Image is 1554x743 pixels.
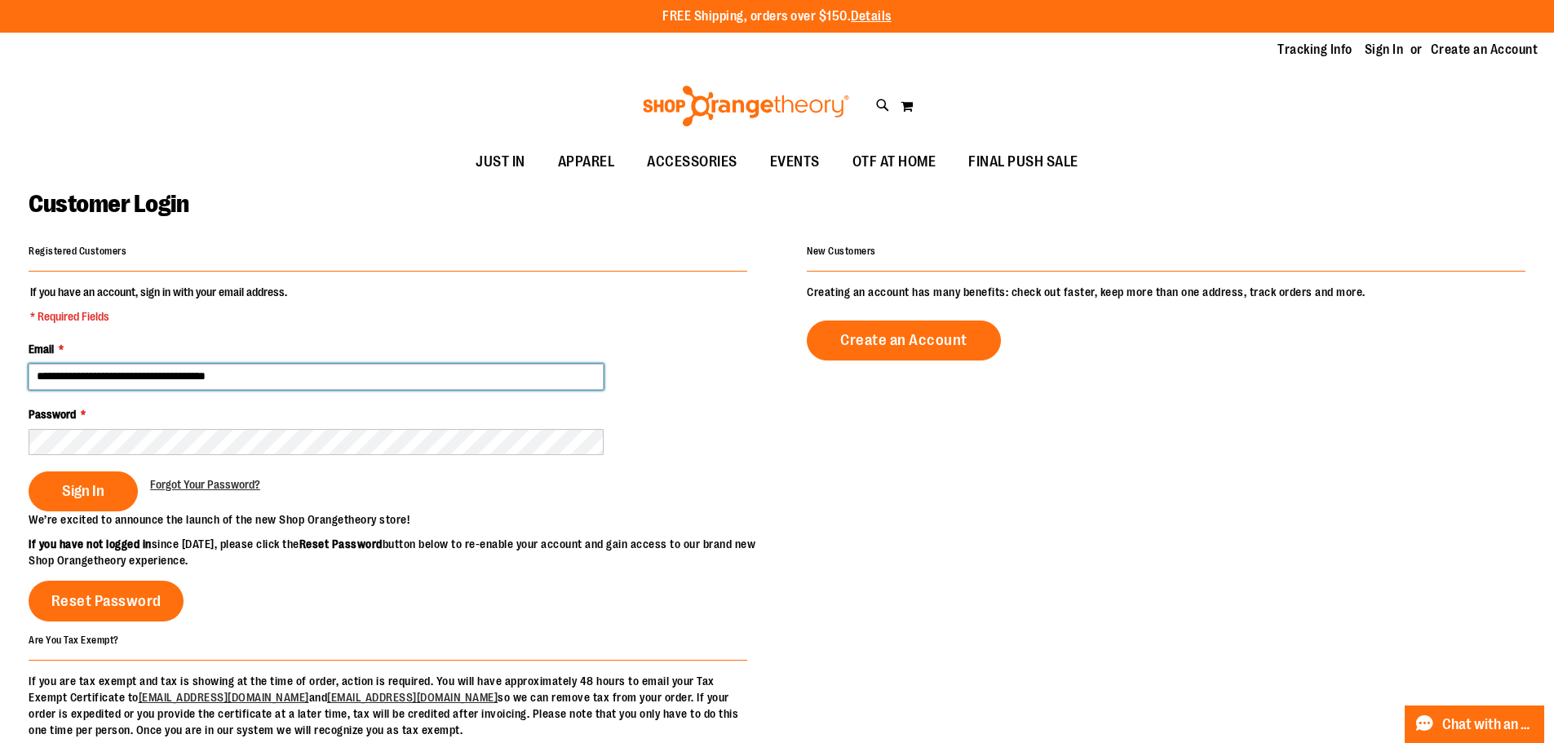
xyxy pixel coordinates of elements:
[1365,41,1404,59] a: Sign In
[327,691,498,704] a: [EMAIL_ADDRESS][DOMAIN_NAME]
[29,511,777,528] p: We’re excited to announce the launch of the new Shop Orangetheory store!
[1431,41,1539,59] a: Create an Account
[51,592,162,610] span: Reset Password
[836,144,953,181] a: OTF AT HOME
[807,245,876,257] strong: New Customers
[150,478,260,491] span: Forgot Your Password?
[754,144,836,181] a: EVENTS
[29,408,76,421] span: Password
[150,476,260,493] a: Forgot Your Password?
[640,86,852,126] img: Shop Orangetheory
[29,537,152,551] strong: If you have not logged in
[29,190,188,218] span: Customer Login
[29,343,54,356] span: Email
[952,144,1095,181] a: FINAL PUSH SALE
[29,536,777,568] p: since [DATE], please click the button below to re-enable your account and gain access to our bran...
[29,471,138,511] button: Sign In
[459,144,542,181] a: JUST IN
[139,691,309,704] a: [EMAIL_ADDRESS][DOMAIN_NAME]
[476,144,525,180] span: JUST IN
[29,634,119,645] strong: Are You Tax Exempt?
[968,144,1078,180] span: FINAL PUSH SALE
[29,581,184,621] a: Reset Password
[62,482,104,500] span: Sign In
[840,331,967,349] span: Create an Account
[770,144,820,180] span: EVENTS
[852,144,936,180] span: OTF AT HOME
[1405,705,1545,743] button: Chat with an Expert
[29,284,289,325] legend: If you have an account, sign in with your email address.
[299,537,383,551] strong: Reset Password
[647,144,737,180] span: ACCESSORIES
[662,7,892,26] p: FREE Shipping, orders over $150.
[29,673,747,738] p: If you are tax exempt and tax is showing at the time of order, action is required. You will have ...
[807,321,1001,360] a: Create an Account
[631,144,754,181] a: ACCESSORIES
[558,144,615,180] span: APPAREL
[29,245,126,257] strong: Registered Customers
[1442,717,1534,732] span: Chat with an Expert
[542,144,631,181] a: APPAREL
[1277,41,1353,59] a: Tracking Info
[30,308,287,325] span: * Required Fields
[851,9,892,24] a: Details
[807,284,1525,300] p: Creating an account has many benefits: check out faster, keep more than one address, track orders...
